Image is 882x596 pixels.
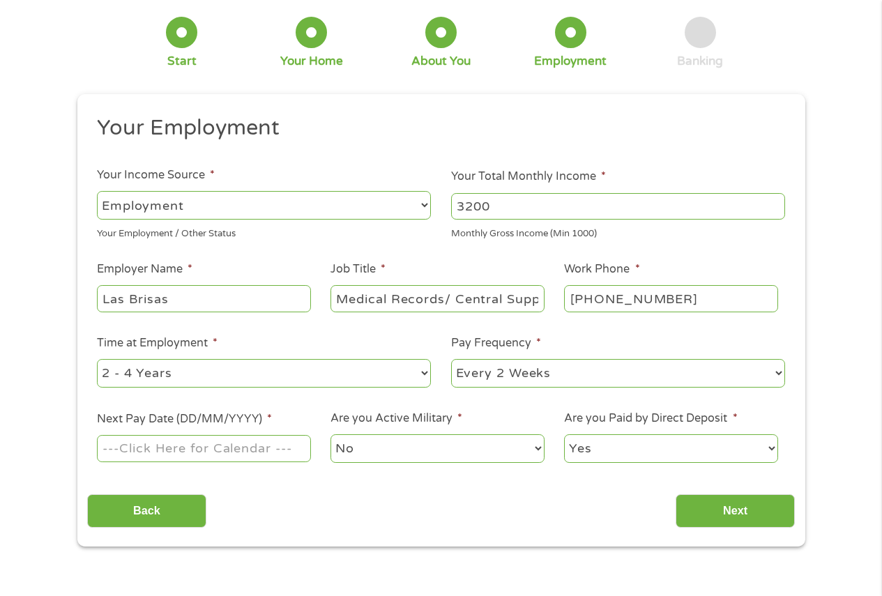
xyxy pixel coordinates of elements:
[534,54,607,69] div: Employment
[564,285,777,312] input: (231) 754-4010
[87,494,206,528] input: Back
[97,114,775,142] h2: Your Employment
[97,336,218,351] label: Time at Employment
[97,435,310,461] input: ---Click Here for Calendar ---
[451,336,541,351] label: Pay Frequency
[167,54,197,69] div: Start
[451,169,606,184] label: Your Total Monthly Income
[330,285,544,312] input: Cashier
[564,411,737,426] label: Are you Paid by Direct Deposit
[97,412,272,427] label: Next Pay Date (DD/MM/YYYY)
[411,54,471,69] div: About You
[451,193,785,220] input: 1800
[97,168,215,183] label: Your Income Source
[451,222,785,241] div: Monthly Gross Income (Min 1000)
[564,262,639,277] label: Work Phone
[330,411,462,426] label: Are you Active Military
[676,494,795,528] input: Next
[97,262,192,277] label: Employer Name
[677,54,723,69] div: Banking
[280,54,343,69] div: Your Home
[97,285,310,312] input: Walmart
[330,262,386,277] label: Job Title
[97,222,431,241] div: Your Employment / Other Status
